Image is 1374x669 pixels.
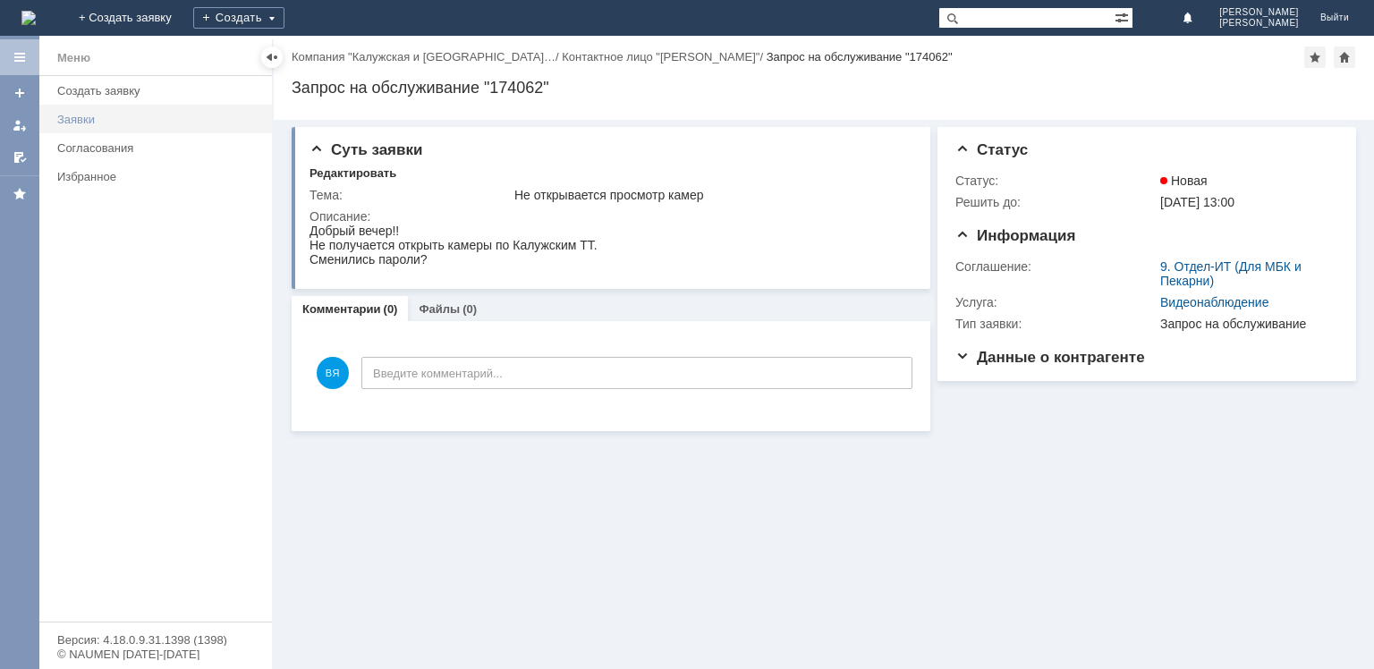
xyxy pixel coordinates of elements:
[955,195,1157,209] div: Решить до:
[57,47,90,69] div: Меню
[193,7,284,29] div: Создать
[1160,295,1268,309] a: Видеонаблюдение
[57,113,261,126] div: Заявки
[955,317,1157,331] div: Тип заявки:
[384,302,398,316] div: (0)
[21,11,36,25] a: Перейти на домашнюю страницу
[1160,259,1302,288] a: 9. Отдел-ИТ (Для МБК и Пекарни)
[261,47,283,68] div: Скрыть меню
[1304,47,1326,68] div: Добавить в избранное
[310,166,396,181] div: Редактировать
[462,302,477,316] div: (0)
[310,188,511,202] div: Тема:
[292,79,1356,97] div: Запрос на обслуживание "174062"
[50,106,268,133] a: Заявки
[1334,47,1355,68] div: Сделать домашней страницей
[1160,195,1234,209] span: [DATE] 13:00
[50,77,268,105] a: Создать заявку
[292,50,562,64] div: /
[317,357,349,389] span: ВЯ
[767,50,953,64] div: Запрос на обслуживание "174062"
[310,141,422,158] span: Суть заявки
[21,11,36,25] img: logo
[562,50,766,64] div: /
[1219,7,1299,18] span: [PERSON_NAME]
[955,259,1157,274] div: Соглашение:
[57,141,261,155] div: Согласования
[302,302,381,316] a: Комментарии
[1219,18,1299,29] span: [PERSON_NAME]
[50,134,268,162] a: Согласования
[5,111,34,140] a: Мои заявки
[955,174,1157,188] div: Статус:
[955,295,1157,309] div: Услуга:
[955,349,1145,366] span: Данные о контрагенте
[955,227,1075,244] span: Информация
[1160,174,1208,188] span: Новая
[562,50,759,64] a: Контактное лицо "[PERSON_NAME]"
[5,79,34,107] a: Создать заявку
[310,209,910,224] div: Описание:
[1115,8,1132,25] span: Расширенный поиск
[514,188,906,202] div: Не открывается просмотр камер
[292,50,556,64] a: Компания "Калужская и [GEOGRAPHIC_DATA]…
[419,302,460,316] a: Файлы
[1160,317,1331,331] div: Запрос на обслуживание
[57,170,242,183] div: Избранное
[955,141,1028,158] span: Статус
[5,143,34,172] a: Мои согласования
[57,84,261,97] div: Создать заявку
[57,648,254,660] div: © NAUMEN [DATE]-[DATE]
[57,634,254,646] div: Версия: 4.18.0.9.31.1398 (1398)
